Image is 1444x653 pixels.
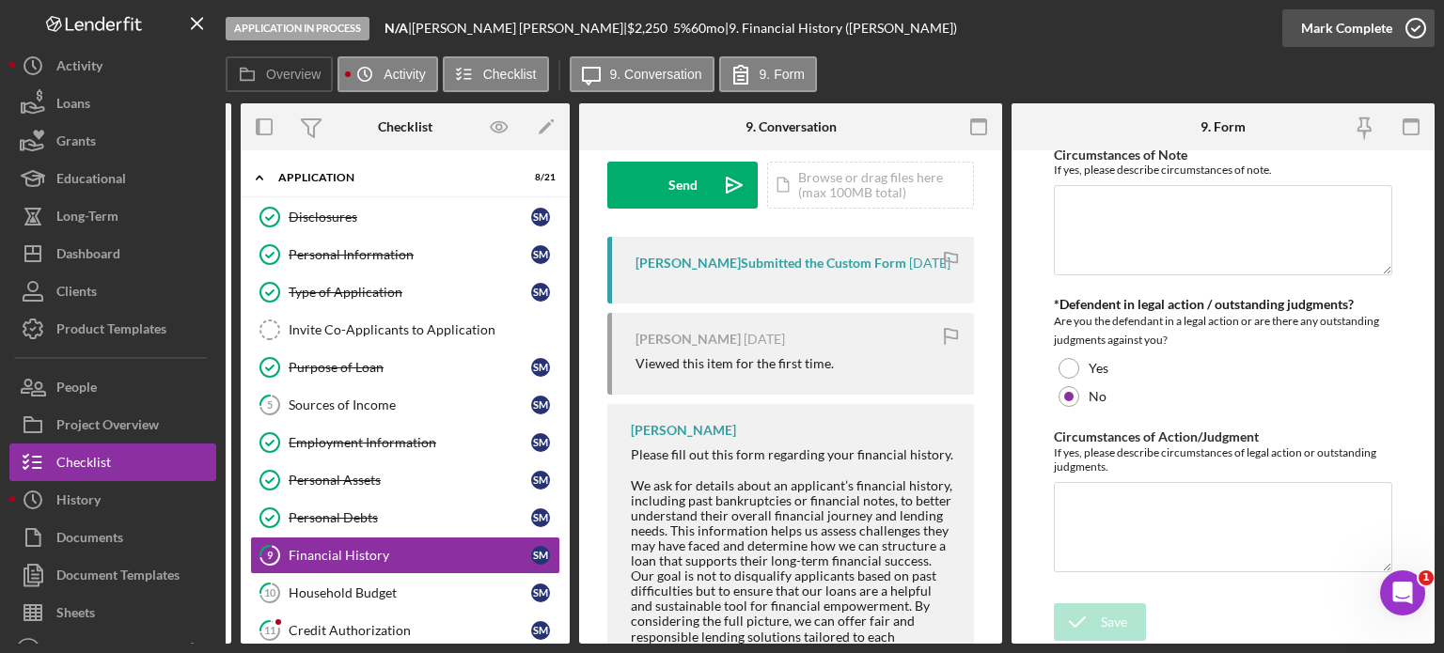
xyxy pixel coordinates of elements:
div: 5 % [673,21,691,36]
div: Dashboard [56,235,120,277]
div: Disclosures [289,210,531,225]
div: 8 / 21 [522,172,556,183]
div: Household Budget [289,585,531,600]
div: [PERSON_NAME] Submitted the Custom Form [636,256,906,271]
div: Checklist [56,443,111,486]
a: Project Overview [9,406,216,443]
div: 60 mo [691,21,725,36]
a: DisclosuresSM [250,198,560,236]
tspan: 10 [264,586,276,599]
button: Checklist [443,56,549,92]
div: Sheets [56,594,95,636]
div: Save [1101,603,1127,641]
button: Educational [9,160,216,197]
a: 11Credit AuthorizationSM [250,612,560,649]
button: Activity [9,47,216,85]
a: 9Financial HistorySM [250,536,560,574]
div: S M [531,583,550,602]
a: Product Templates [9,310,216,348]
div: Purpose of Loan [289,360,531,375]
div: Personal Information [289,247,531,262]
button: Document Templates [9,556,216,594]
div: Type of Application [289,285,531,300]
button: Activity [337,56,437,92]
time: 2025-09-03 06:06 [744,332,785,347]
time: 2025-09-03 06:06 [909,256,950,271]
div: | [385,21,412,36]
button: Long-Term [9,197,216,235]
button: History [9,481,216,519]
button: Sheets [9,594,216,631]
div: Product Templates [56,310,166,352]
div: Please fill out this form regarding your financial history. [631,447,955,462]
div: If yes, please describe circumstances of legal action or outstanding judgments. [1054,445,1392,474]
div: Activity [56,47,102,89]
b: N/A [385,20,408,36]
button: Loans [9,85,216,122]
div: Invite Co-Applicants to Application [289,322,559,337]
div: History [56,481,101,523]
label: No [1089,389,1107,404]
div: Credit Authorization [289,623,531,638]
div: [PERSON_NAME] [PERSON_NAME] | [412,21,627,36]
div: Personal Debts [289,510,531,525]
a: Invite Co-Applicants to Application [250,311,560,349]
div: Employment Information [289,435,531,450]
div: Sources of Income [289,397,531,412]
div: S M [531,208,550,226]
div: S M [531,433,550,452]
div: S M [531,245,550,264]
div: [PERSON_NAME] [636,332,741,347]
div: Clients [56,272,97,315]
div: [PERSON_NAME] [631,423,736,438]
div: *Defendent in legal action / outstanding judgments? [1054,297,1392,312]
div: 9. Form [1201,119,1246,134]
button: 9. Form [719,56,817,92]
label: Overview [266,67,321,82]
button: Grants [9,122,216,160]
tspan: 11 [264,624,275,636]
div: S M [531,621,550,640]
label: Checklist [483,67,537,82]
div: Application [278,172,509,183]
div: S M [531,508,550,527]
div: Viewed this item for the first time. [636,356,834,371]
button: Overview [226,56,333,92]
a: 5Sources of IncomeSM [250,386,560,424]
button: Checklist [9,443,216,481]
div: Documents [56,519,123,561]
div: S M [531,396,550,414]
a: Dashboard [9,235,216,272]
div: S M [531,358,550,377]
label: Activity [384,67,425,82]
button: Documents [9,519,216,556]
a: Purpose of LoanSM [250,349,560,386]
label: Circumstances of Action/Judgment [1054,428,1259,444]
div: Checklist [378,119,432,134]
div: Application In Process [226,17,369,40]
button: 9. Conversation [570,56,714,92]
label: Circumstances of Note [1054,147,1187,163]
div: Mark Complete [1301,9,1392,47]
div: People [56,368,97,411]
a: 10Household BudgetSM [250,574,560,612]
label: Yes [1089,361,1108,376]
button: Send [607,162,758,209]
div: If yes, please describe circumstances of note. [1054,163,1392,177]
a: Personal DebtsSM [250,499,560,536]
div: Long-Term [56,197,118,240]
tspan: 5 [267,398,273,411]
div: S M [531,283,550,302]
iframe: Intercom live chat [1380,570,1425,615]
button: Clients [9,272,216,310]
div: | 9. Financial History ([PERSON_NAME]) [725,21,957,36]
